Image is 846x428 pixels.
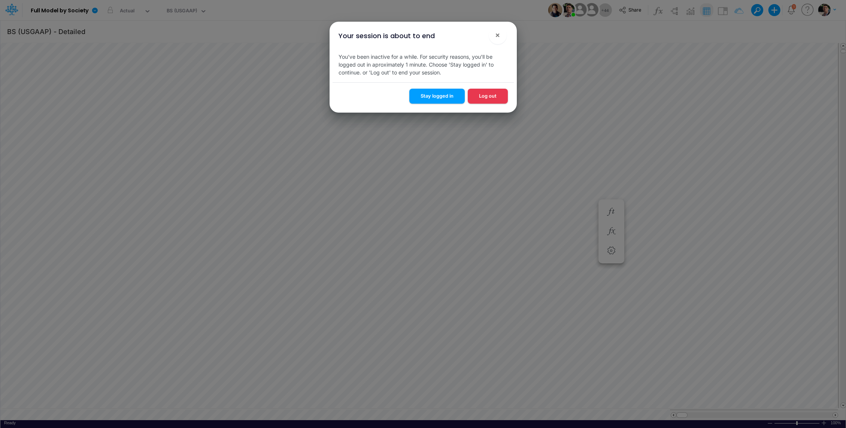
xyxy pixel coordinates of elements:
button: Stay logged in [409,89,465,103]
span: × [495,30,500,39]
button: Log out [468,89,508,103]
button: Close [489,26,507,44]
div: Your session is about to end [339,31,435,41]
div: You've been inactive for a while. For security reasons, you'll be logged out in aproximately 1 mi... [333,47,514,82]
